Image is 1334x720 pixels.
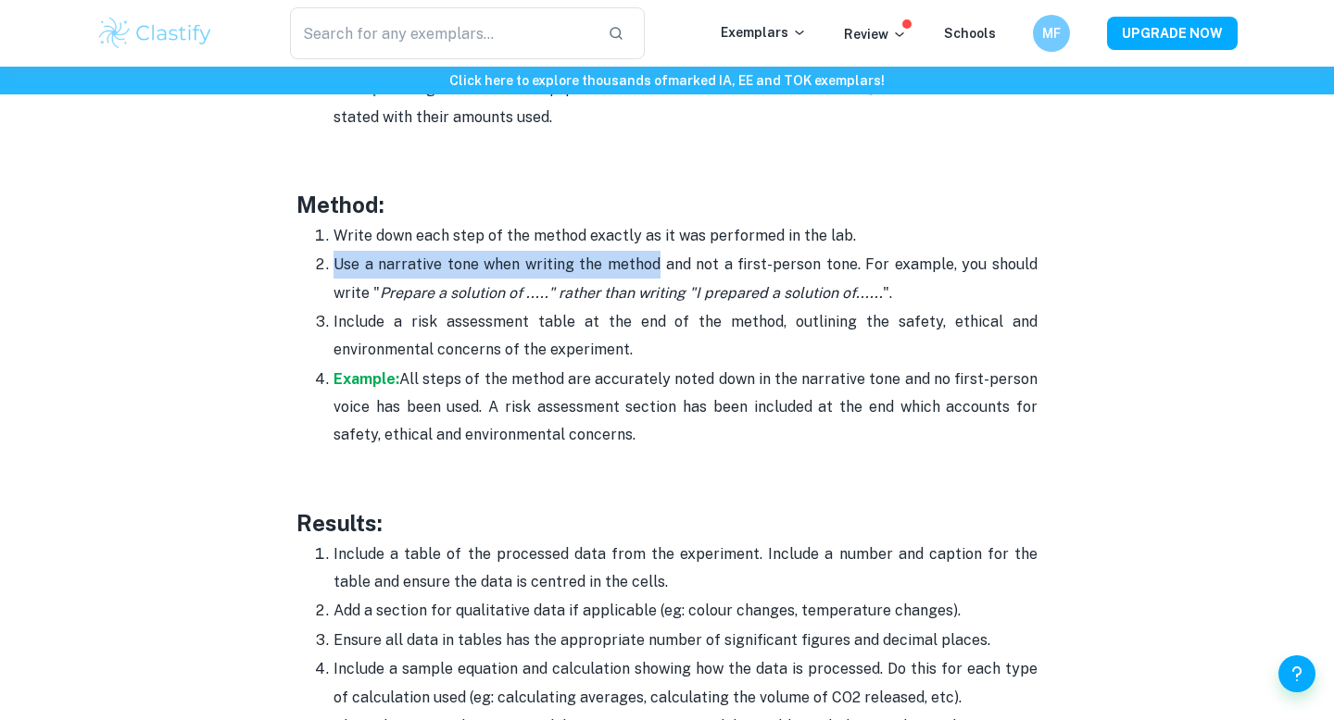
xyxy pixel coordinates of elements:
button: Help and Feedback [1278,655,1315,692]
p: Exemplars [721,22,807,43]
i: Prepare a solution of ....." rather than writing "I prepared a solution of...... [380,284,883,302]
a: Example: [333,370,399,388]
img: Clastify logo [96,15,214,52]
p: Add a section for qualitative data if applicable (eg: colour changes, temperature changes). [333,597,1038,625]
a: Schools [944,26,996,41]
p: Review [844,24,907,44]
button: UPGRADE NOW [1107,17,1238,50]
h6: MF [1041,23,1063,43]
p: Write down each step of the method exactly as it was performed in the lab. [333,222,1038,250]
h6: Click here to explore thousands of marked IA, EE and TOK exemplars ! [4,70,1330,91]
p: Include a table of the processed data from the experiment. Include a number and caption for the t... [333,540,1038,597]
input: Search for any exemplars... [290,7,593,59]
p: All glassware and equipment are stated with their uncertainties, and all chemicals are stated wit... [333,75,1038,131]
p: Use a narrative tone when writing the method and not a first-person tone. For example, you should... [333,251,1038,307]
p: All steps of the method are accurately noted down in the narrative tone and no first-person voice... [333,366,1038,450]
p: Ensure all data in tables has the appropriate number of significant figures and decimal places. [333,627,1038,654]
p: Include a risk assessment table at the end of the method, outlining the safety, ethical and envir... [333,308,1038,365]
h3: Method: [296,188,1038,221]
p: Include a sample equation and calculation showing how the data is processed. Do this for each typ... [333,655,1038,712]
button: MF [1033,15,1070,52]
h3: Results: [296,506,1038,540]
